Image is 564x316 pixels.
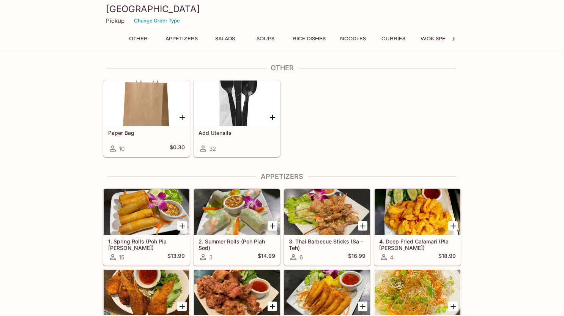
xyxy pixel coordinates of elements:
[177,112,187,122] button: Add Paper Bag
[438,253,456,262] h5: $18.99
[268,112,277,122] button: Add Add Utensils
[131,15,183,27] button: Change Order Type
[194,189,280,265] a: 2. Summer Rolls (Poh Piah Sod)3$14.99
[375,270,460,315] div: 8. Sweet Crispy Noodles (Mee Krob)
[194,189,280,235] div: 2. Summer Rolls (Poh Piah Sod)
[194,81,280,126] div: Add Utensils
[284,189,370,265] a: 3. Thai Barbecue Sticks (Sa - Teh)6$16.99
[199,130,275,136] h5: Add Utensils
[448,302,458,311] button: Add 8. Sweet Crispy Noodles (Mee Krob)
[119,254,124,261] span: 15
[299,254,303,261] span: 6
[289,238,365,251] h5: 3. Thai Barbecue Sticks (Sa - Teh)
[121,33,155,44] button: Other
[416,33,473,44] button: Wok Specialties
[103,189,190,265] a: 1. Spring Rolls (Poh Pia [PERSON_NAME])15$13.99
[177,302,187,311] button: Add 5. Stuffed Chicken Wing
[106,3,458,15] h3: [GEOGRAPHIC_DATA]
[336,33,370,44] button: Noodles
[348,253,365,262] h5: $16.99
[177,221,187,231] button: Add 1. Spring Rolls (Poh Pia Tod)
[358,221,367,231] button: Add 3. Thai Barbecue Sticks (Sa - Teh)
[375,189,460,235] div: 4. Deep Fried Calamari (Pla Meuk Tod)
[284,189,370,235] div: 3. Thai Barbecue Sticks (Sa - Teh)
[103,172,461,181] h4: Appetizers
[288,33,330,44] button: Rice Dishes
[209,145,216,152] span: 32
[268,302,277,311] button: Add 6. Fried Chicken (Gai Tod)
[119,145,124,152] span: 10
[167,253,185,262] h5: $13.99
[376,33,410,44] button: Curries
[103,80,190,157] a: Paper Bag10$0.30
[108,130,185,136] h5: Paper Bag
[104,81,189,126] div: Paper Bag
[390,254,394,261] span: 4
[161,33,202,44] button: Appetizers
[284,270,370,315] div: 7. Fried Shrimp Rolls
[199,238,275,251] h5: 2. Summer Rolls (Poh Piah Sod)
[194,270,280,315] div: 6. Fried Chicken (Gai Tod)
[268,221,277,231] button: Add 2. Summer Rolls (Poh Piah Sod)
[108,238,185,251] h5: 1. Spring Rolls (Poh Pia [PERSON_NAME])
[258,253,275,262] h5: $14.99
[170,144,185,153] h5: $0.30
[194,80,280,157] a: Add Utensils32
[374,189,461,265] a: 4. Deep Fried Calamari (Pla [PERSON_NAME])4$18.99
[106,17,124,24] p: Pickup
[358,302,367,311] button: Add 7. Fried Shrimp Rolls
[103,64,461,72] h4: Other
[209,254,213,261] span: 3
[248,33,282,44] button: Soups
[448,221,458,231] button: Add 4. Deep Fried Calamari (Pla Meuk Tod)
[104,270,189,315] div: 5. Stuffed Chicken Wing
[379,238,456,251] h5: 4. Deep Fried Calamari (Pla [PERSON_NAME])
[208,33,242,44] button: Salads
[104,189,189,235] div: 1. Spring Rolls (Poh Pia Tod)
